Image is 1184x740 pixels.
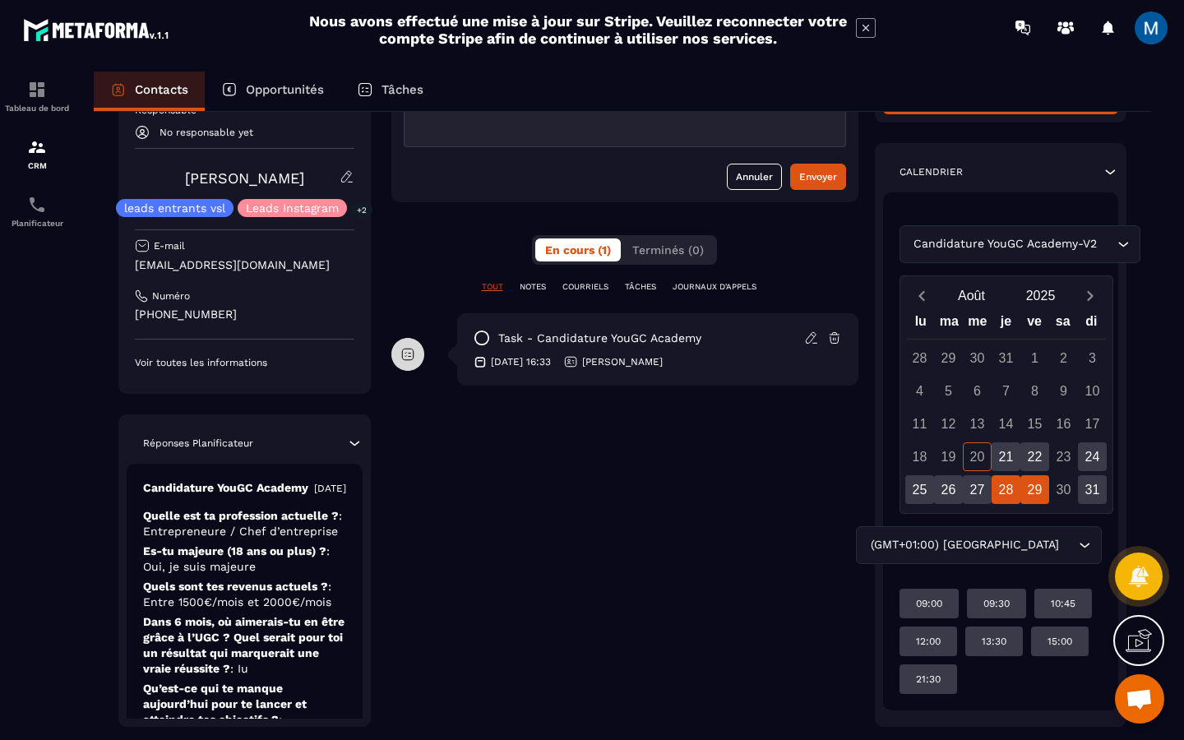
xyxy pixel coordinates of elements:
[905,409,934,438] div: 11
[562,281,608,293] p: COURRIELS
[143,508,346,539] p: Quelle est ta profession actuelle ?
[910,235,1101,253] span: Candidature YouGC Academy-V2
[916,673,941,686] p: 21:30
[1049,475,1078,504] div: 30
[4,104,70,113] p: Tableau de bord
[1049,409,1078,438] div: 16
[799,169,837,185] div: Envoyer
[351,201,372,219] p: +2
[582,355,663,368] p: [PERSON_NAME]
[907,310,1106,504] div: Calendar wrapper
[1020,377,1049,405] div: 8
[934,377,963,405] div: 5
[246,82,324,97] p: Opportunités
[983,597,1010,610] p: 09:30
[135,307,354,322] p: [PHONE_NUMBER]
[4,161,70,170] p: CRM
[535,238,621,261] button: En cours (1)
[1049,442,1078,471] div: 23
[906,310,935,339] div: lu
[625,281,656,293] p: TÂCHES
[1020,409,1049,438] div: 15
[916,597,942,610] p: 09:00
[673,281,756,293] p: JOURNAUX D'APPELS
[937,281,1006,310] button: Open months overlay
[935,310,964,339] div: ma
[900,225,1140,263] div: Search for option
[520,281,546,293] p: NOTES
[1049,377,1078,405] div: 9
[963,442,992,471] div: 20
[160,127,253,138] p: No responsable yet
[308,12,848,47] h2: Nous avons effectué une mise à jour sur Stripe. Veuillez reconnecter votre compte Stripe afin de ...
[27,80,47,99] img: formation
[1048,635,1072,648] p: 15:00
[382,82,423,97] p: Tâches
[992,475,1020,504] div: 28
[907,284,937,307] button: Previous month
[1077,310,1106,339] div: di
[314,482,346,495] p: [DATE]
[905,377,934,405] div: 4
[205,72,340,111] a: Opportunités
[867,536,1062,554] span: (GMT+01:00) [GEOGRAPHIC_DATA]
[143,480,308,496] p: Candidature YouGC Academy
[27,137,47,157] img: formation
[905,344,934,372] div: 28
[905,442,934,471] div: 18
[790,164,846,190] button: Envoyer
[135,82,188,97] p: Contacts
[905,475,934,504] div: 25
[246,202,339,214] p: Leads Instagram
[545,243,611,257] span: En cours (1)
[1078,344,1107,372] div: 3
[934,442,963,471] div: 19
[963,475,992,504] div: 27
[4,219,70,228] p: Planificateur
[727,164,782,190] button: Annuler
[1078,377,1107,405] div: 10
[4,67,70,125] a: formationformationTableau de bord
[1048,310,1077,339] div: sa
[4,183,70,240] a: schedulerschedulerPlanificateur
[143,579,346,610] p: Quels sont tes revenus actuels ?
[23,15,171,44] img: logo
[907,344,1106,504] div: Calendar days
[963,344,992,372] div: 30
[1115,674,1164,724] a: Ouvrir le chat
[1101,235,1113,253] input: Search for option
[27,195,47,215] img: scheduler
[135,356,354,369] p: Voir toutes les informations
[143,437,253,450] p: Réponses Planificateur
[934,344,963,372] div: 29
[916,635,941,648] p: 12:00
[992,344,1020,372] div: 31
[185,169,304,187] a: [PERSON_NAME]
[498,331,701,346] p: task - Candidature YouGC Academy
[992,442,1020,471] div: 21
[143,614,346,677] p: Dans 6 mois, où aimerais-tu en être grâce à l’UGC ? Quel serait pour toi un résultat qui marquera...
[632,243,704,257] span: Terminés (0)
[856,526,1102,564] div: Search for option
[1075,284,1106,307] button: Next month
[1020,442,1049,471] div: 22
[94,72,205,111] a: Contacts
[230,662,248,675] span: : Iu
[1020,475,1049,504] div: 29
[154,239,185,252] p: E-mail
[135,257,354,273] p: [EMAIL_ADDRESS][DOMAIN_NAME]
[622,238,714,261] button: Terminés (0)
[1078,442,1107,471] div: 24
[1062,536,1075,554] input: Search for option
[992,310,1020,339] div: je
[1078,409,1107,438] div: 17
[124,202,225,214] p: leads entrants vsl
[1049,344,1078,372] div: 2
[1051,597,1075,610] p: 10:45
[1020,310,1049,339] div: ve
[143,543,346,575] p: Es-tu majeure (18 ans ou plus) ?
[152,289,190,303] p: Numéro
[1078,475,1107,504] div: 31
[992,377,1020,405] div: 7
[900,165,963,178] p: Calendrier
